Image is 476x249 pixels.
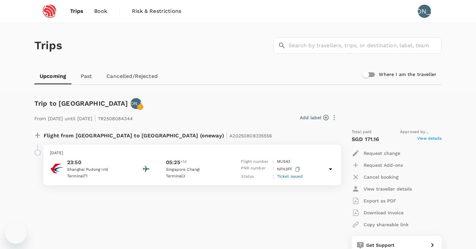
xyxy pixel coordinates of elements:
button: Cancel booking [352,171,399,183]
p: From [DATE] until [DATE] TR2508084344 [34,112,133,124]
span: +1d [180,159,187,166]
p: Request change [364,150,400,157]
h1: Trips [34,23,62,68]
p: Flight number [241,159,270,165]
p: Terminal T1 [67,173,127,180]
img: Espressif Systems Singapore Pte Ltd [34,4,65,18]
p: PNR number [241,165,270,173]
button: View traveller details [352,183,412,195]
a: Past [71,68,101,84]
p: [PERSON_NAME] [117,100,155,107]
input: Search by travellers, trips, or destination, label, team [289,37,442,54]
p: SGD 171.16 [352,135,379,143]
button: Copy shareable link [352,219,409,231]
p: Shanghai Pudong Intl [67,166,127,173]
span: Trips [70,7,84,15]
p: [DATE] [50,150,335,157]
span: Risk & Restrictions [132,7,181,15]
p: Flight from [GEOGRAPHIC_DATA] to [GEOGRAPHIC_DATA] (oneway) [44,129,272,141]
span: Get Support [366,242,395,248]
p: Download invoice [364,209,404,216]
p: 23:50 [67,159,127,166]
div: [PERSON_NAME] [418,5,431,18]
button: Request Add-ons [352,159,403,171]
button: Add label [300,114,329,121]
span: Ticket issued [277,174,303,179]
p: Status [241,173,270,180]
p: Terminal 3 [166,173,225,180]
button: Download invoice [352,207,404,219]
button: Export as PDF [352,195,396,207]
span: Approved by [400,129,442,135]
p: Export as PDF [364,197,396,204]
p: Request Add-ons [364,162,403,168]
h6: Where I am the traveller [379,71,436,78]
p: 05:25 [166,159,180,166]
a: Cancelled/Rejected [101,68,163,84]
p: NFH3FF [277,165,301,173]
span: A20250808335556 [229,133,272,138]
span: Book [94,7,107,15]
p: : [273,165,274,173]
p: View traveller details [364,186,412,192]
span: View details [417,135,442,143]
p: Copy shareable link [364,221,409,228]
p: Singapore Changi [166,166,225,173]
p: MU 543 [277,159,291,165]
p: : [273,159,274,165]
span: | [94,114,96,123]
p: Cancel booking [364,174,399,180]
iframe: 启动消息传送窗口的按钮 [5,223,26,244]
img: China Eastern Airlines [50,162,63,175]
span: Total paid [352,129,372,135]
a: Upcoming [34,68,71,84]
span: | [226,131,228,140]
button: Request change [352,147,400,159]
p: : [273,173,274,180]
h6: Trip to [GEOGRAPHIC_DATA] [34,98,128,109]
